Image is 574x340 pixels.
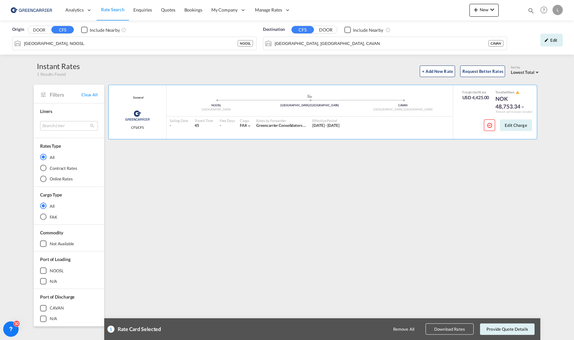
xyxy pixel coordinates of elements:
img: Greencarrier Consolidators [123,108,152,124]
span: New [472,7,496,12]
div: L [553,5,563,15]
div: - [170,123,188,128]
md-icon: icon-chevron-down [488,6,496,13]
md-radio-button: Contract Rates [40,165,98,171]
div: Total Rate [495,90,528,95]
button: Download Rates [426,324,474,335]
span: Analytics [65,7,84,13]
div: icon-pencilEdit [540,34,563,47]
span: FAK [240,123,247,128]
md-icon: icon-plus 400-fg [472,6,480,13]
div: N/A [50,316,57,321]
md-icon: Unchecked: Ignores neighbouring ports when fetching rates.Checked : Includes neighbouring ports w... [121,27,126,32]
span: Sell [474,90,479,94]
div: - [220,123,221,128]
button: CFS [51,26,74,33]
span: General [131,96,143,100]
md-icon: assets/icons/custom/ship-fill.svg [306,94,314,98]
div: not available [50,241,74,247]
div: NOOSL [170,103,263,108]
input: Search by Port [24,39,238,48]
span: Help [538,4,549,15]
md-input-container: Vancouver, BC, CAVAN [263,37,507,50]
span: Sell [503,90,508,94]
div: 01 Aug 2025 - 31 Aug 2025 [312,123,340,128]
div: Instant Rates [37,61,80,71]
span: Rate Search [101,7,124,12]
input: Search by Port [275,39,488,48]
md-checkbox: Checkbox No Ink [81,26,120,33]
div: Rate Card Selected [114,326,161,333]
div: Free Days [220,118,235,123]
div: Include Nearby [90,27,120,33]
span: Port of Loading [40,257,71,262]
span: My Company [211,7,238,13]
img: e39c37208afe11efa9cb1d7a6ea7d6f5.png [10,3,53,17]
button: icon-minus-circle-outline [484,119,495,131]
button: CFS [291,26,314,33]
div: Cargo Type [40,192,62,198]
md-icon: icon-chevron-down [247,124,251,128]
div: USD 4,425.00 [462,94,489,101]
div: Greencarrier Consolidators (Norway) [256,123,306,128]
div: Sort by [511,65,540,70]
span: Port of Discharge [40,294,74,300]
md-checkbox: NOOSL [40,267,98,274]
div: Help [538,4,553,16]
span: Manage Rates [255,7,282,13]
md-select: Select: Lowest Total [511,68,540,75]
button: icon-plus 400-fgNewicon-chevron-down [469,4,499,17]
div: NOOSL [50,268,64,274]
span: Bookings [184,7,202,13]
md-icon: icon-pencil [544,38,549,42]
div: NOK 48,753.34 [495,95,528,110]
button: DOOR [315,26,337,34]
div: 45 [195,123,213,128]
div: Transit Time [195,118,213,123]
div: N/A [50,278,57,284]
span: [DATE] - [DATE] [312,123,340,128]
md-checkbox: N/A [40,278,98,284]
md-radio-button: All [40,154,98,160]
md-icon: icon-minus-circle-outline [487,122,493,128]
div: CAVAN [50,305,64,311]
md-checkbox: CAVAN [40,305,98,311]
md-radio-button: Online Rates [40,176,98,182]
button: DOOR [28,26,50,34]
span: Filters [50,91,81,98]
span: Commodity [40,230,63,235]
md-checkbox: N/A [40,316,98,322]
button: Request Better Rates [460,65,505,77]
div: Freight Rate [462,90,489,94]
span: Greencarrier Consolidators ([GEOGRAPHIC_DATA]) [256,123,345,128]
span: Quotes [161,7,175,13]
div: CAVAN [356,103,450,108]
button: Edit Charge [500,119,532,131]
div: NOOSL [238,40,253,47]
md-input-container: Oslo, NOOSL [13,37,256,50]
div: Cargo [240,118,252,123]
md-checkbox: Checkbox No Ink [344,26,383,33]
span: Origin [12,26,24,33]
md-radio-button: FAK [40,214,98,220]
span: Lowest Total [511,70,535,75]
span: Liners [40,109,52,114]
span: CFS/CFS [131,125,144,130]
div: [GEOGRAPHIC_DATA] [170,108,263,112]
md-icon: icon-alert [516,91,519,94]
div: Include Nearby [353,27,383,33]
md-radio-button: All [40,203,98,209]
div: Effective Period [312,118,340,123]
span: Destination [263,26,285,33]
span: Clear All [81,92,98,98]
span: 1 Results Found [37,71,66,77]
md-icon: icon-magnify [528,7,535,14]
button: + Add New Rate [420,65,455,77]
span: Enquiries [133,7,152,13]
div: Remark and Inclusion included [491,110,537,114]
md-icon: Unchecked: Ignores neighbouring ports when fetching rates.Checked : Includes neighbouring ports w... [385,27,391,32]
div: Rates Type [40,143,61,149]
div: [GEOGRAPHIC_DATA]/[GEOGRAPHIC_DATA] [263,103,356,108]
div: 1 [107,326,114,333]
